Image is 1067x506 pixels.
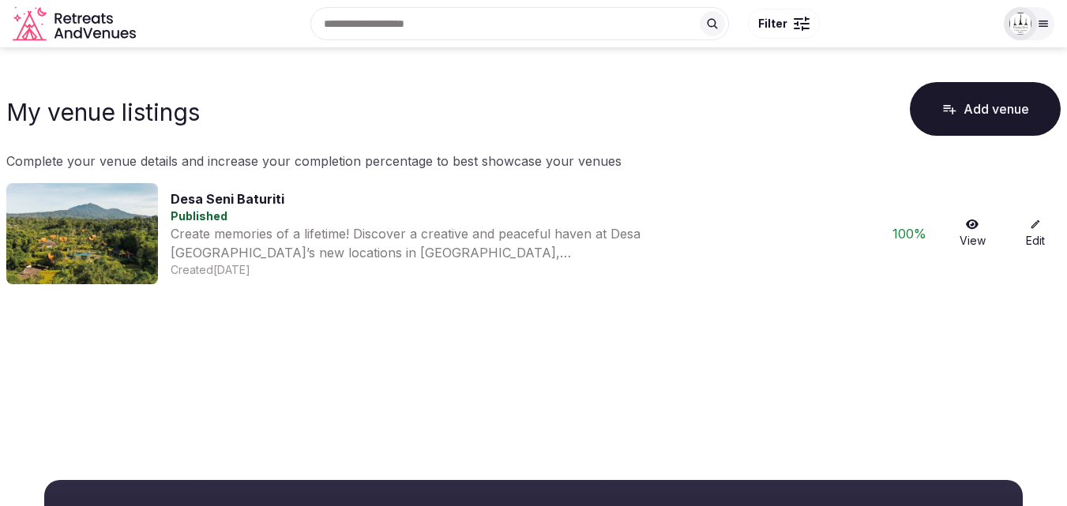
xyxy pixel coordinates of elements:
[171,209,227,223] span: Published
[171,262,871,278] div: Created [DATE]
[13,6,139,42] a: Visit the homepage
[884,224,934,243] div: 100 %
[171,224,684,262] div: Create memories of a lifetime! Discover a creative and peaceful haven at Desa [GEOGRAPHIC_DATA]’s...
[171,191,284,207] a: Desa Seni Baturiti
[910,82,1061,136] button: Add venue
[6,152,1061,171] p: Complete your venue details and increase your completion percentage to best showcase your venues
[947,219,997,249] a: View
[1010,219,1061,249] a: Edit
[6,98,200,126] h1: My venue listings
[1009,13,1031,35] img: events-6379
[6,183,158,284] img: Venue cover photo for Desa Seni Baturiti
[748,9,820,39] button: Filter
[13,6,139,42] svg: Retreats and Venues company logo
[758,16,787,32] span: Filter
